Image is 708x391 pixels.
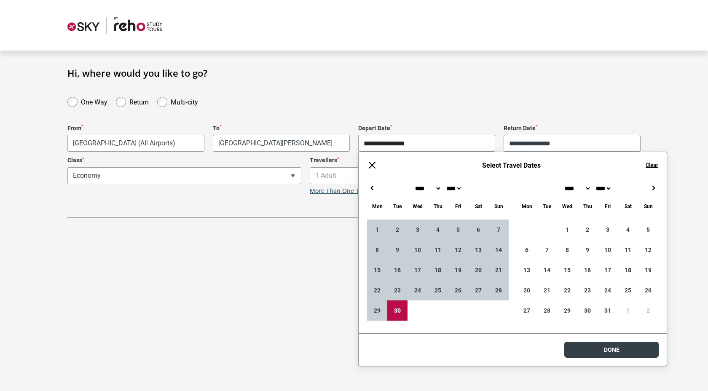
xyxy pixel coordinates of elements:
[618,201,638,211] div: Saturday
[387,260,408,280] div: 16
[598,280,618,300] div: 24
[577,201,598,211] div: Thursday
[618,220,638,240] div: 4
[557,260,577,280] div: 15
[81,96,107,106] label: One Way
[598,240,618,260] div: 10
[517,300,537,321] div: 27
[468,240,488,260] div: 13
[67,125,204,132] label: From
[387,240,408,260] div: 9
[557,201,577,211] div: Wednesday
[408,280,428,300] div: 24
[517,240,537,260] div: 6
[213,125,350,132] label: To
[488,240,509,260] div: 14
[638,300,658,321] div: 2
[537,201,557,211] div: Tuesday
[598,201,618,211] div: Friday
[618,260,638,280] div: 18
[68,168,301,184] span: Economy
[618,240,638,260] div: 11
[428,260,448,280] div: 18
[537,260,557,280] div: 14
[310,187,383,195] a: More Than One Traveller?
[310,168,543,184] span: 1 Adult
[638,260,658,280] div: 19
[598,260,618,280] div: 17
[67,167,301,184] span: Economy
[310,167,544,184] span: 1 Adult
[408,220,428,240] div: 3
[577,300,598,321] div: 30
[577,220,598,240] div: 2
[598,300,618,321] div: 31
[448,240,468,260] div: 12
[448,280,468,300] div: 26
[517,260,537,280] div: 13
[517,201,537,211] div: Monday
[428,201,448,211] div: Thursday
[638,280,658,300] div: 26
[67,67,641,78] h1: Hi, where would you like to go?
[557,240,577,260] div: 8
[577,240,598,260] div: 9
[618,300,638,321] div: 1
[448,220,468,240] div: 5
[67,157,301,164] label: Class
[310,157,544,164] label: Travellers
[537,240,557,260] div: 7
[408,260,428,280] div: 17
[428,280,448,300] div: 25
[638,220,658,240] div: 5
[428,220,448,240] div: 4
[537,300,557,321] div: 28
[428,240,448,260] div: 11
[387,220,408,240] div: 2
[358,125,495,132] label: Depart Date
[367,280,387,300] div: 22
[387,300,408,321] div: 30
[213,135,350,152] span: Berlin, Germany
[367,240,387,260] div: 8
[577,280,598,300] div: 23
[171,96,198,106] label: Multi-city
[386,161,637,169] h6: Select Travel Dates
[504,125,641,132] label: Return Date
[488,201,509,211] div: Sunday
[367,183,377,193] button: ←
[618,280,638,300] div: 25
[638,240,658,260] div: 12
[448,201,468,211] div: Friday
[448,260,468,280] div: 19
[129,96,149,106] label: Return
[598,220,618,240] div: 3
[367,220,387,240] div: 1
[488,260,509,280] div: 21
[67,135,204,152] span: Melbourne, Australia
[537,280,557,300] div: 21
[387,201,408,211] div: Tuesday
[557,220,577,240] div: 1
[213,135,349,151] span: Berlin, Germany
[488,280,509,300] div: 28
[408,240,428,260] div: 10
[468,280,488,300] div: 27
[468,260,488,280] div: 20
[468,201,488,211] div: Saturday
[557,300,577,321] div: 29
[387,280,408,300] div: 23
[488,220,509,240] div: 7
[367,201,387,211] div: Monday
[367,260,387,280] div: 15
[577,260,598,280] div: 16
[408,201,428,211] div: Wednesday
[468,220,488,240] div: 6
[648,183,658,193] button: →
[68,135,204,151] span: Melbourne, Australia
[646,161,658,169] button: Clear
[517,280,537,300] div: 20
[638,201,658,211] div: Sunday
[564,342,659,358] button: Done
[557,280,577,300] div: 22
